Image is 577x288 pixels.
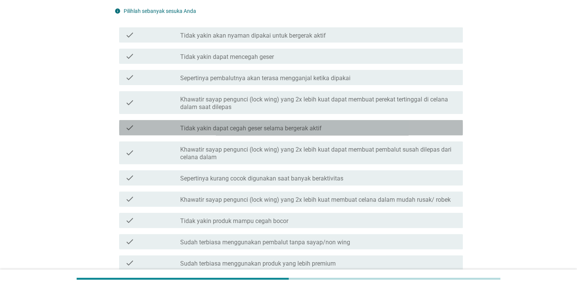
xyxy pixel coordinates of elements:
i: check [125,144,134,161]
label: Tidak yakin akan nyaman dipakai untuk bergerak aktif [180,32,326,40]
i: check [125,173,134,182]
label: Sudah terbiasa menggunakan pembalut tanpa sayap/non wing [180,239,350,246]
label: Sepertinya kurang cocok digunakan saat banyak beraktivitas [180,175,343,182]
label: Khawatir sayap pengunci (lock wing) yang 2x lebih kuat dapat membuat pembalut susah dilepas dari ... [180,146,456,161]
i: check [125,123,134,132]
label: Tidak yakin dapat cegah geser selama bergerak aktif [180,125,322,132]
i: check [125,237,134,246]
i: check [125,258,134,267]
label: Khawatir sayap pengunci (lock wing) yang 2x lebih kuat membuat celana dalam mudah rusak/ robek [180,196,451,204]
i: check [125,52,134,61]
i: check [125,30,134,40]
i: check [125,94,134,111]
i: check [125,216,134,225]
label: Sepertinya pembalutnya akan terasa mengganjal ketika dipakai [180,74,351,82]
label: Sudah terbiasa menggunakan produk yang lebih premium [180,260,336,267]
label: Khawatir sayap pengunci (lock wing) yang 2x lebih kuat dapat membuat perekat tertinggal di celana... [180,96,456,111]
label: Tidak yakin produk mampu cegah bocor [180,217,288,225]
i: check [125,73,134,82]
i: check [125,195,134,204]
label: Tidak yakin dapat mencegah geser [180,53,274,61]
i: info [115,8,121,14]
label: Pilihlah sebanyak sesuka Anda [124,8,196,14]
